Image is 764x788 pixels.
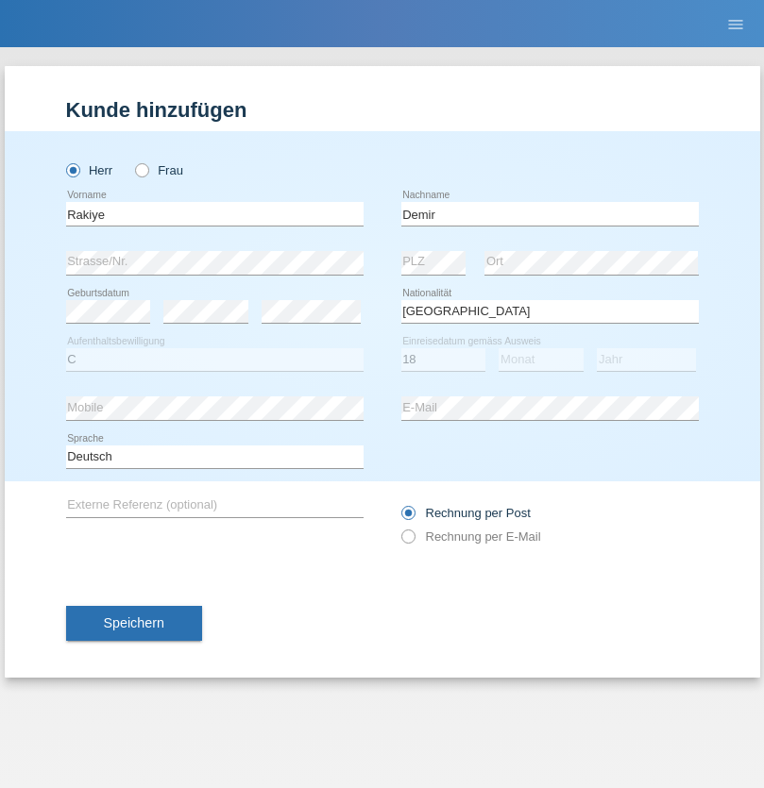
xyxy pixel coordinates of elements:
input: Frau [135,163,147,176]
button: Speichern [66,606,202,642]
input: Herr [66,163,78,176]
label: Rechnung per E-Mail [401,529,541,544]
a: menu [717,18,755,29]
input: Rechnung per E-Mail [401,529,414,553]
input: Rechnung per Post [401,506,414,529]
label: Rechnung per Post [401,506,531,520]
i: menu [726,15,745,34]
span: Speichern [104,615,164,630]
label: Frau [135,163,183,177]
h1: Kunde hinzufügen [66,98,699,122]
label: Herr [66,163,113,177]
